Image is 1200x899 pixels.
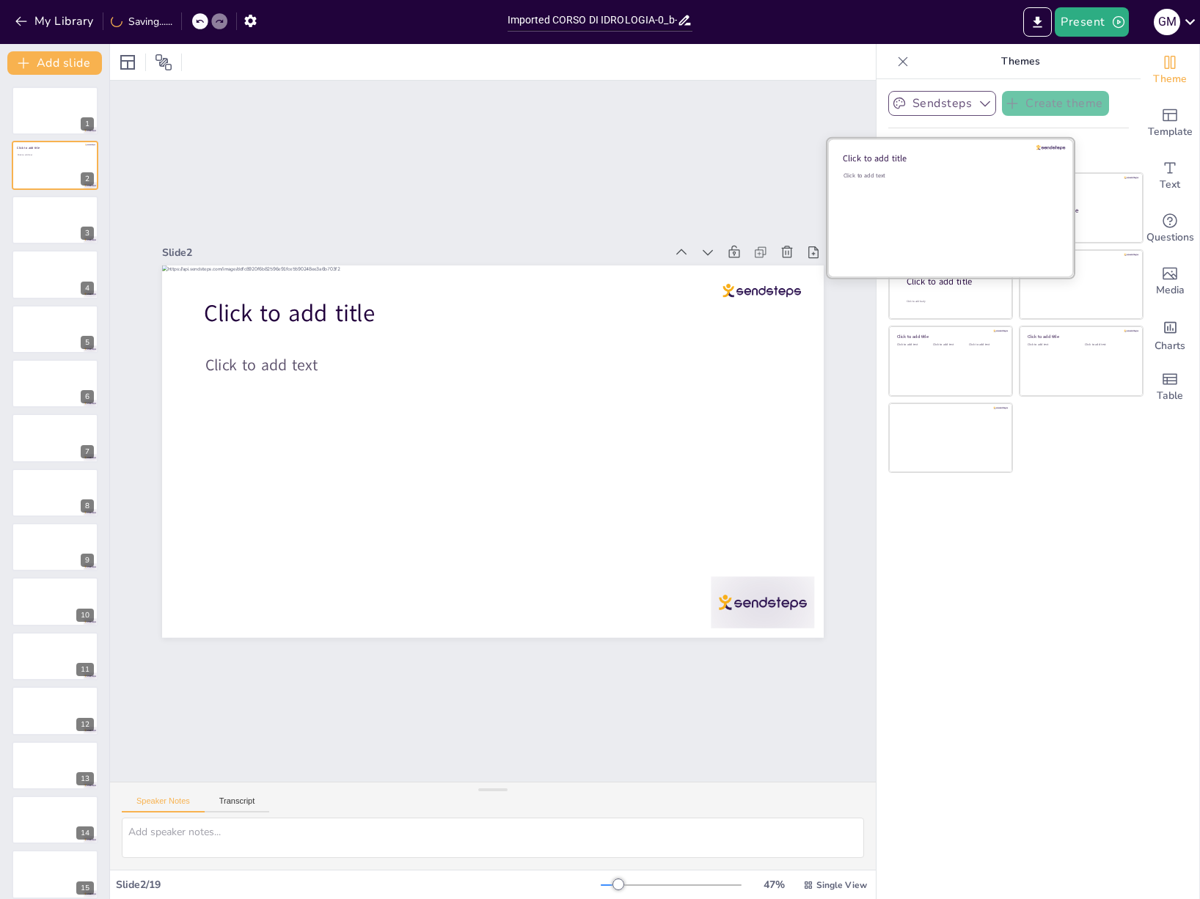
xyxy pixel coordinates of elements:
[1155,338,1185,354] span: Charts
[1002,91,1109,116] button: Create theme
[155,54,172,71] span: Position
[81,172,94,186] div: 2
[1141,255,1199,308] div: Add images, graphics, shapes or video
[12,523,98,571] div: 9
[12,741,98,790] div: 13
[897,343,930,347] div: Click to add text
[205,355,318,376] span: Click to add text
[756,878,791,892] div: 47 %
[1154,9,1180,35] div: G M
[205,796,270,812] button: Transcript
[907,276,1000,288] div: Click to add title
[12,632,98,680] div: 11
[843,153,1053,164] div: Click to add title
[76,772,94,785] div: 13
[12,414,98,462] div: 7
[1160,177,1180,193] span: Text
[12,686,98,735] div: 12
[1141,150,1199,202] div: Add text boxes
[81,282,94,295] div: 4
[1154,7,1180,37] button: G M
[1032,206,1130,215] div: Click to add title
[81,499,94,513] div: 8
[1141,202,1199,255] div: Get real-time input from your audience
[1146,230,1194,246] span: Questions
[1141,308,1199,361] div: Add charts and graphs
[81,227,94,240] div: 3
[969,343,1002,347] div: Click to add text
[12,796,98,844] div: 14
[1055,7,1128,37] button: Present
[888,91,996,116] button: Sendsteps
[897,334,1002,340] div: Click to add title
[12,359,98,408] div: 6
[1141,44,1199,97] div: Change the overall theme
[1141,97,1199,150] div: Add ready made slides
[122,796,205,812] button: Speaker Notes
[12,305,98,353] div: 5
[1023,7,1052,37] button: Export to PowerPoint
[12,87,98,135] div: 1
[116,51,139,74] div: Layout
[11,10,100,33] button: My Library
[162,246,665,260] div: Slide 2
[76,663,94,676] div: 11
[1156,282,1185,298] span: Media
[12,469,98,517] div: 8
[1085,343,1131,347] div: Click to add text
[1148,124,1193,140] span: Template
[81,390,94,403] div: 6
[1031,221,1129,224] div: Click to add text
[76,826,94,840] div: 14
[1141,361,1199,414] div: Add a table
[12,250,98,298] div: 4
[915,44,1126,79] p: Themes
[933,343,966,347] div: Click to add text
[81,117,94,131] div: 1
[508,10,678,31] input: Insert title
[18,153,32,155] span: Click to add text
[1153,71,1187,87] span: Theme
[12,196,98,244] div: 3
[76,718,94,731] div: 12
[81,336,94,349] div: 5
[111,15,172,29] div: Saving......
[81,554,94,567] div: 9
[907,300,999,304] div: Click to add body
[1028,343,1074,347] div: Click to add text
[17,145,40,150] span: Click to add title
[76,881,94,895] div: 15
[12,577,98,625] div: 10
[116,878,601,892] div: Slide 2 / 19
[1028,334,1133,340] div: Click to add title
[204,298,375,330] span: Click to add title
[1028,257,1133,263] div: Click to add title
[7,51,102,75] button: Add slide
[12,850,98,898] div: 15
[844,172,1053,180] div: Click to add text
[81,445,94,458] div: 7
[76,609,94,622] div: 10
[12,141,98,189] div: 2
[1157,388,1183,404] span: Table
[816,879,867,891] span: Single View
